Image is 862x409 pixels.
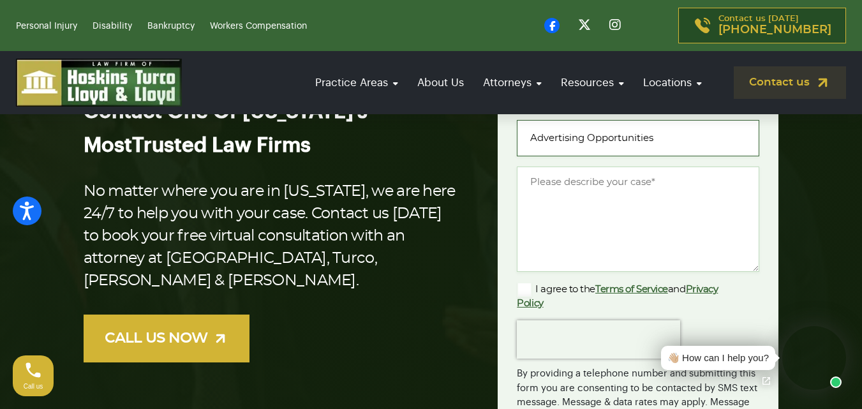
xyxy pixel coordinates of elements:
[84,315,249,362] a: CALL US NOW
[84,101,368,122] span: Contact One Of [US_STATE]’s
[132,135,311,156] span: Trusted Law Firms
[667,351,769,366] div: 👋🏼 How can I help you?
[24,383,43,390] span: Call us
[84,135,132,156] span: Most
[517,120,759,156] input: Type of case or question
[517,282,739,310] label: I agree to the and
[734,66,846,99] a: Contact us
[678,8,846,43] a: Contact us [DATE][PHONE_NUMBER]
[718,24,831,36] span: [PHONE_NUMBER]
[147,22,195,31] a: Bankruptcy
[517,320,680,359] iframe: reCAPTCHA
[93,22,132,31] a: Disability
[637,64,708,101] a: Locations
[212,331,228,346] img: arrow-up-right-light.svg
[554,64,630,101] a: Resources
[16,22,77,31] a: Personal Injury
[210,22,307,31] a: Workers Compensation
[753,368,780,394] a: Open chat
[411,64,470,101] a: About Us
[595,285,668,294] a: Terms of Service
[309,64,405,101] a: Practice Areas
[718,15,831,36] p: Contact us [DATE]
[477,64,548,101] a: Attorneys
[84,181,457,292] p: No matter where you are in [US_STATE], we are here 24/7 to help you with your case. Contact us [D...
[16,59,182,107] img: logo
